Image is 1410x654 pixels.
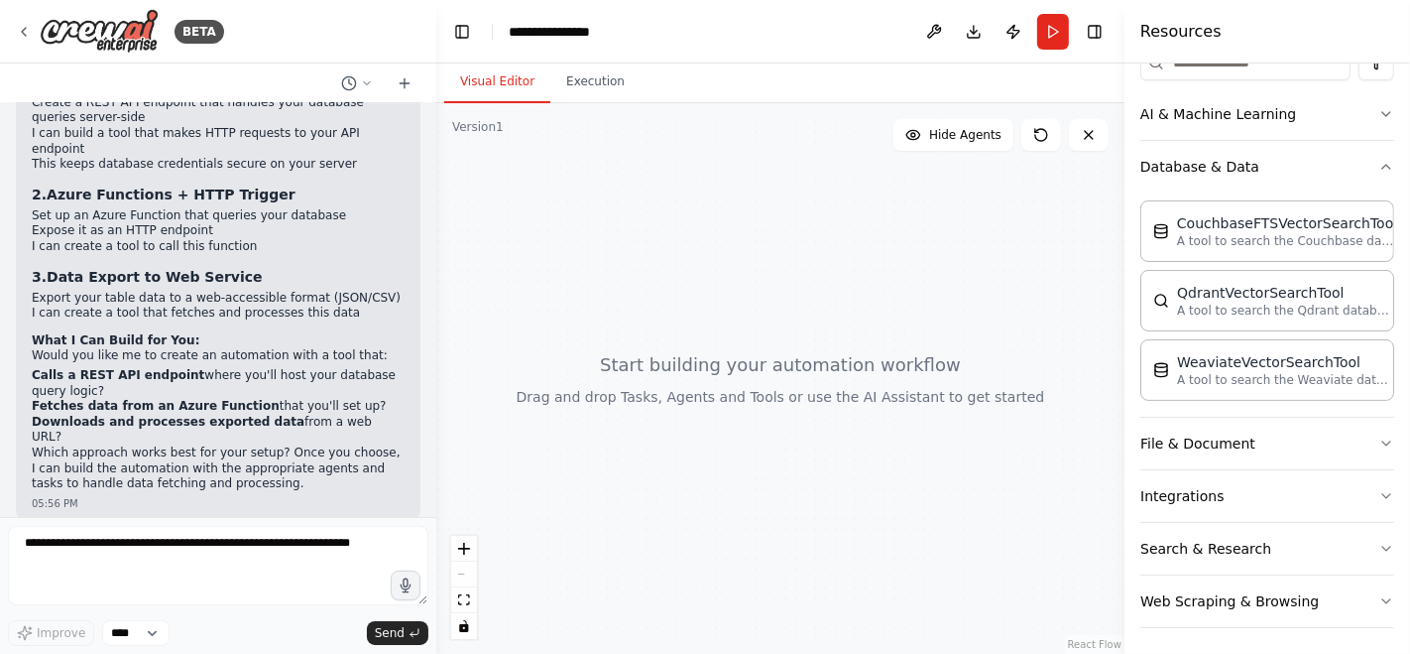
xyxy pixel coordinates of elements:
[1140,141,1394,193] button: Database & Data
[1140,418,1394,469] button: File & Document
[32,239,405,255] li: I can create a tool to call this function
[893,119,1013,151] button: Hide Agents
[444,62,550,103] button: Visual Editor
[1153,362,1169,378] img: WeaviateVectorSearchTool
[175,20,224,44] div: BETA
[32,333,199,347] strong: What I Can Build for You:
[47,187,295,202] strong: Azure Functions + HTTP Trigger
[32,368,405,399] li: where you'll host your database query logic?
[389,71,420,95] button: Start a new chat
[509,22,607,42] nav: breadcrumb
[32,446,405,492] p: Which approach works best for your setup? Once you choose, I can build the automation with the ap...
[32,267,405,287] h3: 3.
[448,18,476,46] button: Hide left sidebar
[1140,576,1394,627] button: Web Scraping & Browsing
[1153,293,1169,309] img: QdrantVectorSearchTool
[1177,352,1395,372] div: WeaviateVectorSearchTool
[32,223,405,239] li: Expose it as an HTTP endpoint
[32,368,204,382] strong: Calls a REST API endpoint
[1140,20,1222,44] h4: Resources
[32,415,405,446] li: from a web URL?
[550,62,641,103] button: Execution
[32,348,405,364] p: Would you like me to create an automation with a tool that:
[1081,18,1109,46] button: Hide right sidebar
[333,71,381,95] button: Switch to previous chat
[32,399,405,415] li: that you'll set up?
[375,625,405,641] span: Send
[32,496,405,511] div: 05:56 PM
[451,536,477,639] div: React Flow controls
[1177,372,1395,388] p: A tool to search the Weaviate database for relevant information on internal documents.
[47,269,263,285] strong: Data Export to Web Service
[451,613,477,639] button: toggle interactivity
[37,625,85,641] span: Improve
[1177,283,1395,303] div: QdrantVectorSearchTool
[32,415,304,429] strong: Downloads and processes exported data
[32,306,405,322] li: I can create a tool that fetches and processes this data
[32,208,405,224] li: Set up an Azure Function that queries your database
[1177,213,1397,233] div: CouchbaseFTSVectorSearchTool
[391,571,420,600] button: Click to speak your automation idea
[8,620,94,646] button: Improve
[929,127,1001,143] span: Hide Agents
[1153,223,1169,239] img: CouchbaseFTSVectorSearchTool
[32,157,405,173] li: This keeps database credentials secure on your server
[32,126,405,157] li: I can build a tool that makes HTTP requests to your API endpoint
[367,621,428,645] button: Send
[451,588,477,613] button: fit view
[451,536,477,562] button: zoom in
[40,9,159,54] img: Logo
[1177,233,1395,249] p: A tool to search the Couchbase database for relevant information on internal documents.
[1068,639,1121,650] a: React Flow attribution
[32,399,280,413] strong: Fetches data from an Azure Function
[32,185,405,204] h3: 2.
[1140,470,1394,522] button: Integrations
[32,95,405,126] li: Create a REST API endpoint that handles your database queries server-side
[452,119,504,135] div: Version 1
[32,291,405,307] li: Export your table data to a web-accessible format (JSON/CSV)
[1140,37,1394,644] div: Tools
[1140,193,1394,417] div: Database & Data
[1140,88,1394,140] button: AI & Machine Learning
[1177,303,1395,319] p: A tool to search the Qdrant database for relevant information on internal documents.
[1140,523,1394,575] button: Search & Research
